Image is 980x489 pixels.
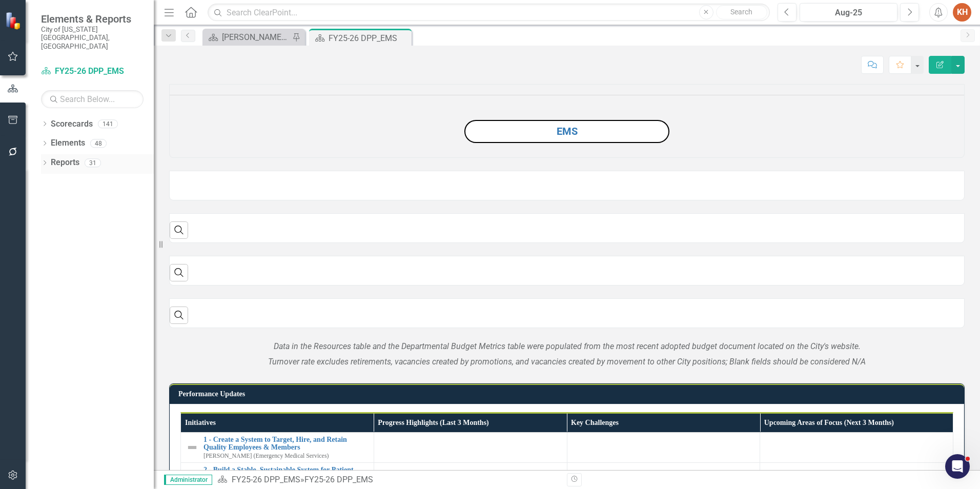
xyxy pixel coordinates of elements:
[274,341,861,351] em: Data in the Resources table and the Departmental Budget Metrics table were populated from the mos...
[374,432,567,462] td: Double-Click to Edit
[222,31,290,44] div: [PERSON_NAME]'s Home
[51,137,85,149] a: Elements
[760,432,953,462] td: Double-Click to Edit
[217,474,559,486] div: »
[205,31,290,44] a: [PERSON_NAME]'s Home
[41,90,144,108] input: Search Below...
[567,432,760,462] td: Double-Click to Edit
[203,436,369,452] a: 1 - Create a System to Target, Hire, and Retain Quality Employees & Members
[304,475,373,484] div: FY25-26 DPP_EMS
[178,390,959,398] h3: Performance Updates
[203,466,369,482] a: 2 - Build a Stable, Sustainable System for Patient Care
[186,441,198,454] img: Not Defined
[464,120,669,143] button: EMS
[181,432,374,462] td: Double-Click to Edit Right Click for Context Menu
[51,157,79,169] a: Reports
[164,475,212,485] span: Administrator
[51,118,93,130] a: Scorecards
[232,475,300,484] a: FY25-26 DPP_EMS
[800,3,897,22] button: Aug-25
[98,119,118,128] div: 141
[41,25,144,50] small: City of [US_STATE][GEOGRAPHIC_DATA], [GEOGRAPHIC_DATA]
[730,8,752,16] span: Search
[208,4,770,22] input: Search ClearPoint...
[203,453,329,459] small: [PERSON_NAME] (Emergency Medical Services)
[5,11,23,30] img: ClearPoint Strategy
[557,125,578,137] a: EMS
[90,139,107,148] div: 48
[329,32,409,45] div: FY25-26 DPP_EMS
[41,13,144,25] span: Elements & Reports
[953,3,971,22] button: KH
[85,158,101,167] div: 31
[268,357,866,366] em: Turnover rate excludes retirements, vacancies created by promotions, and vacancies created by mov...
[41,66,144,77] a: FY25-26 DPP_EMS
[945,454,970,479] iframe: Intercom live chat
[803,7,894,19] div: Aug-25
[716,5,767,19] button: Search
